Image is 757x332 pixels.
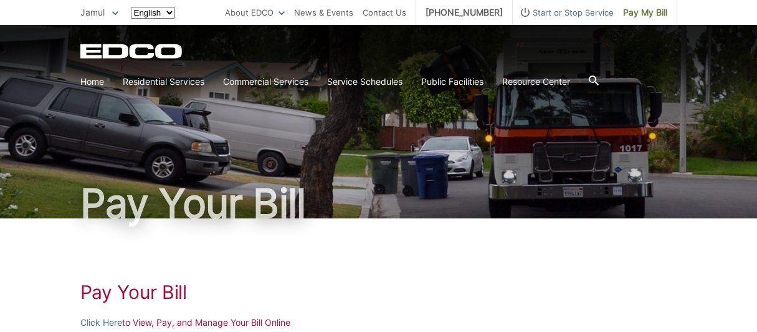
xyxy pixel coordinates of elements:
[131,7,175,19] select: Select a language
[363,6,406,19] a: Contact Us
[80,316,677,330] p: to View, Pay, and Manage Your Bill Online
[80,75,104,89] a: Home
[80,44,184,59] a: EDCD logo. Return to the homepage.
[80,7,105,17] span: Jamul
[502,75,570,89] a: Resource Center
[223,75,308,89] a: Commercial Services
[623,6,667,19] span: Pay My Bill
[294,6,353,19] a: News & Events
[80,183,677,223] h1: Pay Your Bill
[327,75,402,89] a: Service Schedules
[421,75,483,89] a: Public Facilities
[123,75,204,89] a: Residential Services
[80,316,122,330] a: Click Here
[225,6,285,19] a: About EDCO
[80,281,677,303] h1: Pay Your Bill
